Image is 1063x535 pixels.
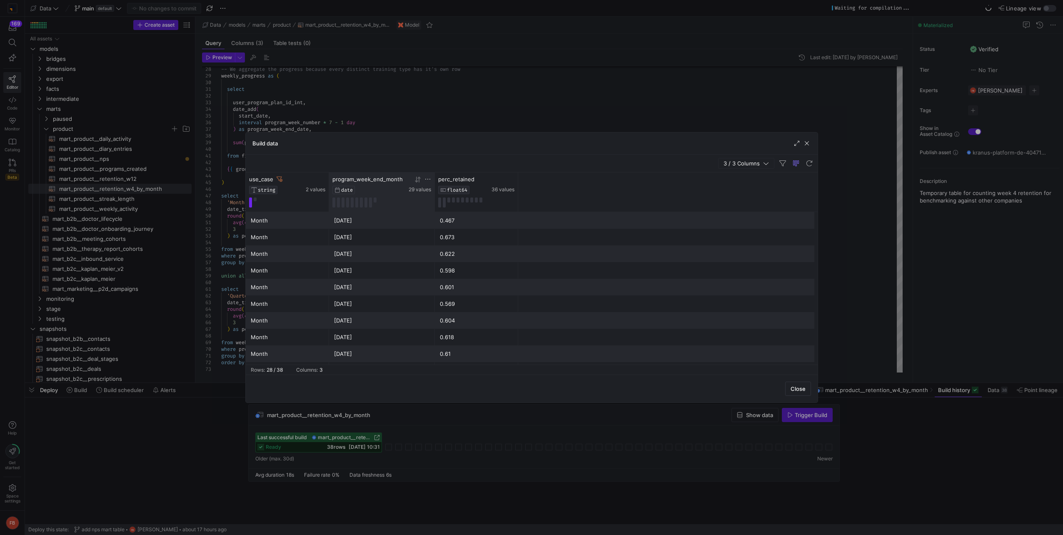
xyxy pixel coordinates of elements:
[334,279,430,295] div: [DATE]
[251,262,324,279] div: Month
[440,329,513,345] div: 0.618
[440,362,513,379] div: 0.63
[334,262,430,279] div: [DATE]
[251,229,324,245] div: Month
[718,158,774,169] button: 3 / 3 Columns
[251,362,324,379] div: Month
[440,212,513,229] div: 0.467
[440,296,513,312] div: 0.569
[251,212,324,229] div: Month
[334,229,430,245] div: [DATE]
[334,362,430,379] div: [DATE]
[251,346,324,362] div: Month
[334,212,430,229] div: [DATE]
[440,312,513,329] div: 0.604
[267,367,283,373] div: 28 / 38
[251,329,324,345] div: Month
[334,246,430,262] div: [DATE]
[724,160,763,167] span: 3 / 3 Columns
[785,382,811,396] button: Close
[334,346,430,362] div: [DATE]
[492,187,514,192] span: 36 values
[447,187,467,193] span: FLOAT64
[440,262,513,279] div: 0.598
[251,279,324,295] div: Month
[791,385,806,392] span: Close
[296,367,318,373] div: Columns:
[334,312,430,329] div: [DATE]
[252,140,278,147] h3: Build data
[334,329,430,345] div: [DATE]
[440,229,513,245] div: 0.673
[251,312,324,329] div: Month
[438,176,474,182] span: perc_retained
[409,187,431,192] span: 29 values
[258,187,275,193] span: STRING
[251,296,324,312] div: Month
[341,187,353,193] span: DATE
[440,346,513,362] div: 0.61
[306,187,325,192] span: 2 values
[251,246,324,262] div: Month
[440,279,513,295] div: 0.601
[332,176,403,182] span: program_week_end_month
[334,296,430,312] div: [DATE]
[251,367,265,373] div: Rows:
[440,246,513,262] div: 0.622
[249,176,273,182] span: use_case
[319,367,323,373] div: 3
